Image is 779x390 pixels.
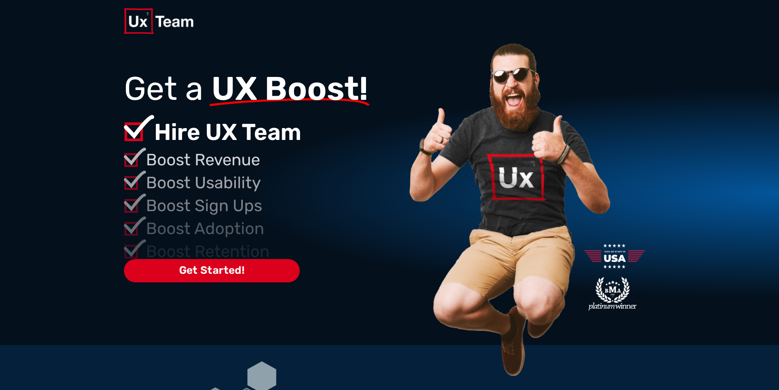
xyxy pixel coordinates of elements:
p: Boost Retention [146,239,405,264]
p: Hire UX Team [154,115,405,149]
span: Get a [124,69,203,108]
span: Get Started! [124,259,300,282]
p: Boost Revenue [146,148,405,172]
span: UX Boost! [211,75,368,102]
p: Boost Usability [146,171,405,195]
p: Boost Adoption [146,216,405,241]
p: Boost Sign Ups [146,194,405,218]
